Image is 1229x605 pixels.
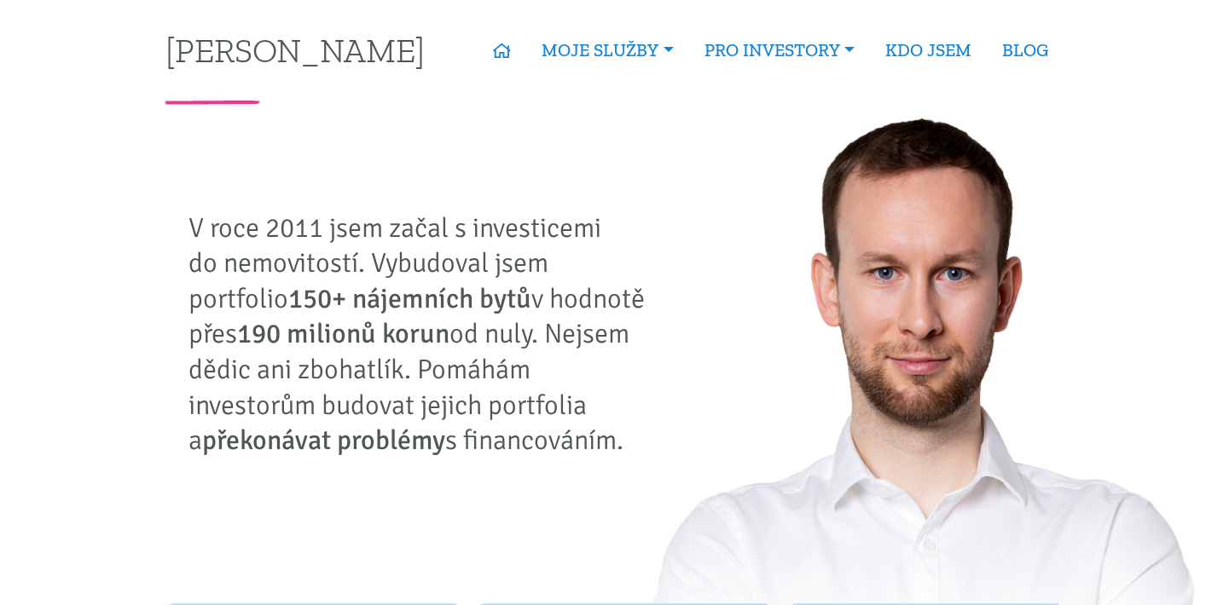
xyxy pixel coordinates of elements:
p: V roce 2011 jsem začal s investicemi do nemovitostí. Vybudoval jsem portfolio v hodnotě přes od n... [188,210,658,458]
strong: překonávat problémy [202,423,445,457]
a: PRO INVESTORY [689,31,870,70]
a: BLOG [987,31,1064,70]
strong: 190 milionů korun [237,317,449,350]
a: MOJE SLUŽBY [526,31,688,70]
a: [PERSON_NAME] [165,33,425,66]
a: KDO JSEM [870,31,987,70]
strong: 150+ nájemních bytů [288,282,531,315]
